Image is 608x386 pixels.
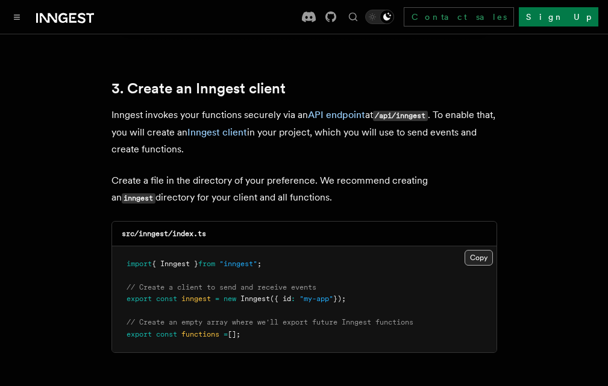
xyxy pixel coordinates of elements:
code: /api/inngest [373,111,428,121]
p: Inngest invokes your functions securely via an at . To enable that, you will create an in your pr... [111,107,497,158]
p: Create a file in the directory of your preference. We recommend creating an directory for your cl... [111,172,497,207]
span: = [215,294,219,303]
span: inngest [181,294,211,303]
a: API endpoint [308,109,365,120]
span: : [291,294,295,303]
span: ({ id [270,294,291,303]
a: 3. Create an Inngest client [111,80,286,97]
span: // Create a client to send and receive events [127,283,316,291]
span: }); [333,294,346,303]
span: "my-app" [299,294,333,303]
span: { Inngest } [152,260,198,268]
span: new [224,294,236,303]
span: "inngest" [219,260,257,268]
span: export [127,294,152,303]
a: Inngest client [187,126,247,138]
a: Sign Up [519,7,598,26]
span: const [156,294,177,303]
button: Find something... [346,10,360,24]
span: const [156,330,177,338]
code: src/inngest/index.ts [122,229,206,238]
code: inngest [122,193,155,204]
span: Inngest [240,294,270,303]
button: Toggle dark mode [365,10,394,24]
button: Copy [465,250,493,266]
span: []; [228,330,240,338]
span: // Create an empty array where we'll export future Inngest functions [127,318,413,326]
span: functions [181,330,219,338]
span: from [198,260,215,268]
span: import [127,260,152,268]
span: ; [257,260,262,268]
span: export [127,330,152,338]
span: = [224,330,228,338]
a: Contact sales [404,7,514,26]
button: Toggle navigation [10,10,24,24]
